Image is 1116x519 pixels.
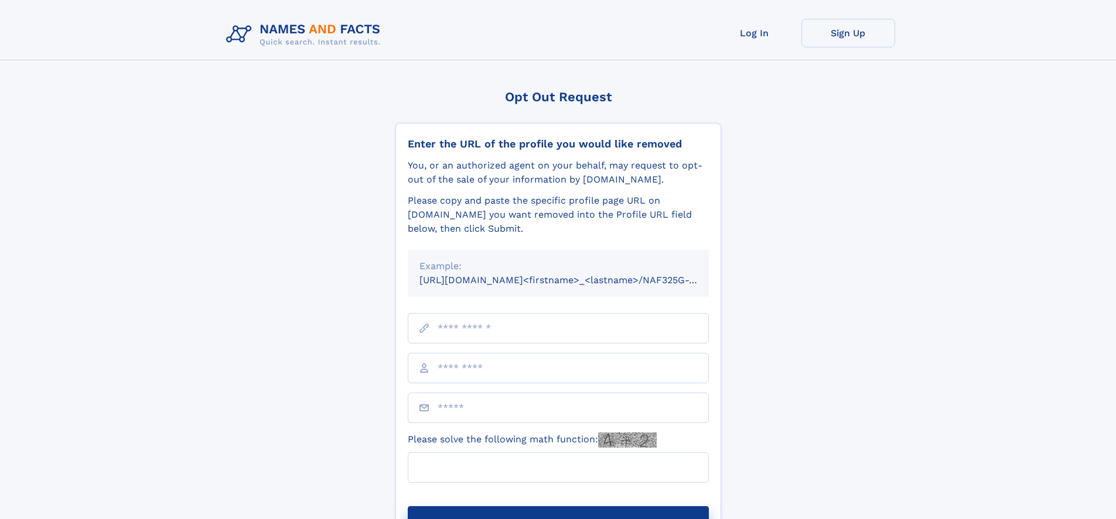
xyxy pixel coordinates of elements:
[395,90,721,104] div: Opt Out Request
[419,259,697,273] div: Example:
[408,432,657,448] label: Please solve the following math function:
[419,274,731,286] small: [URL][DOMAIN_NAME]<firstname>_<lastname>/NAF325G-xxxxxxxx
[408,159,709,187] div: You, or an authorized agent on your behalf, may request to opt-out of the sale of your informatio...
[408,194,709,236] div: Please copy and paste the specific profile page URL on [DOMAIN_NAME] you want removed into the Pr...
[408,138,709,150] div: Enter the URL of the profile you would like removed
[221,19,390,50] img: Logo Names and Facts
[708,19,801,47] a: Log In
[801,19,895,47] a: Sign Up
